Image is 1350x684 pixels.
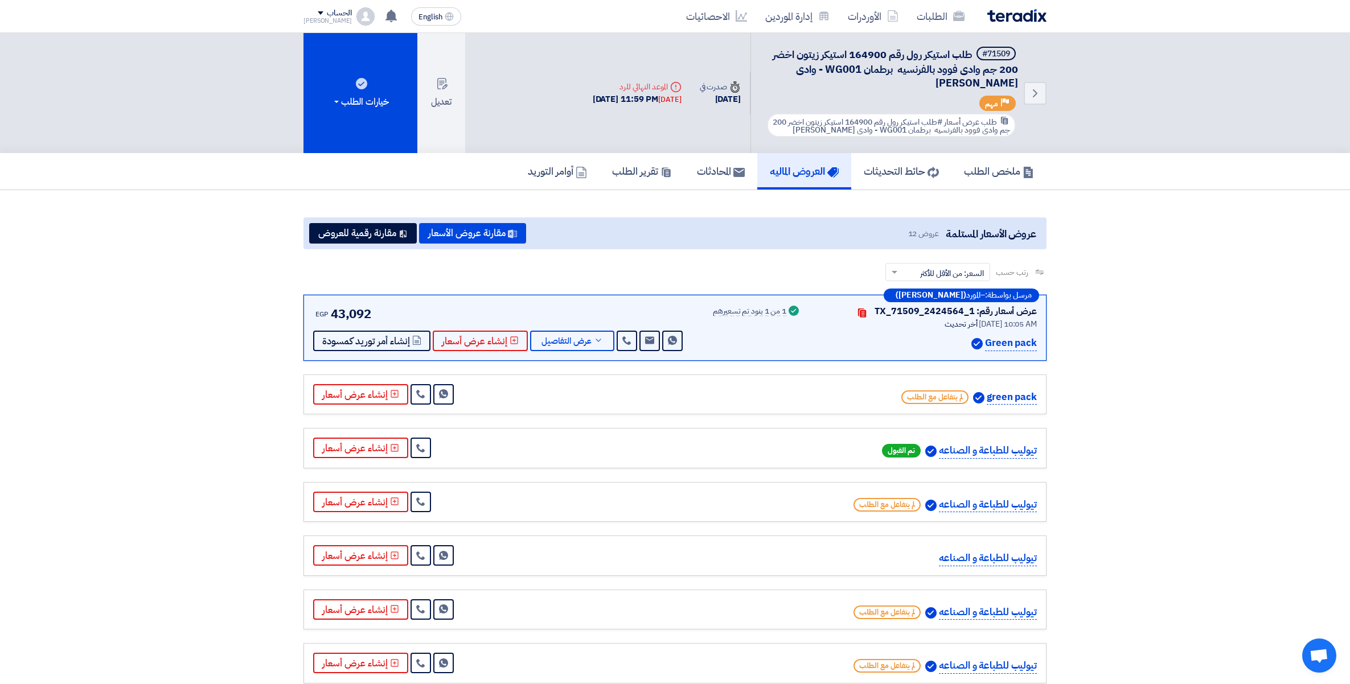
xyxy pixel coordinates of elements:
[442,337,507,345] span: إنشاء عرض أسعار
[920,267,984,279] span: السعر: من الأقل للأكثر
[854,498,921,512] span: لم يتفاعل مع الطلب
[925,661,937,672] img: Verified Account
[593,81,682,93] div: الموعد النهائي للرد
[677,3,756,30] a: الاحصائيات
[313,599,408,620] button: إنشاء عرض أسعار
[313,331,430,351] button: إنشاء أمر توريد كمسودة
[982,50,1010,58] div: #71509
[593,93,682,106] div: [DATE] 11:59 PM
[839,3,908,30] a: الأوردرات
[313,492,408,512] button: إنشاء عرض أسعار
[946,226,1036,241] span: عروض الأسعار المستلمة
[303,18,352,24] div: [PERSON_NAME]
[697,164,745,178] h5: المحادثات
[756,3,839,30] a: إدارة الموردين
[658,94,681,105] div: [DATE]
[541,337,592,345] span: عرض التفاصيل
[684,153,757,189] a: المحادثات
[600,153,684,189] a: تقرير الطلب
[313,438,408,458] button: إنشاء عرض أسعار
[939,497,1037,513] p: تيوليب للطباعة و الصناعه
[1302,638,1336,673] div: Open chat
[985,336,1037,351] p: Green pack
[864,164,939,178] h5: حائط التحديثات
[528,164,587,178] h5: أوامر التوريد
[908,3,974,30] a: الطلبات
[327,9,351,18] div: الحساب
[882,444,921,458] span: تم القبول
[971,338,983,349] img: Verified Account
[315,309,329,319] span: EGP
[700,93,741,106] div: [DATE]
[964,164,1034,178] h5: ملخص الطلب
[854,605,921,619] span: لم يتفاعل مع الطلب
[417,33,465,153] button: تعديل
[985,98,998,109] span: مهم
[356,7,375,26] img: profile_test.png
[515,153,600,189] a: أوامر التوريد
[773,47,1018,90] span: طلب استيكر رول رقم 164900 استيكر زيتون اخضر 200 جم وادى فوود بالفرنسيه برطمان WG001 - وادى [PERSO...
[854,659,921,673] span: لم يتفاعل مع الطلب
[530,331,614,351] button: عرض التفاصيل
[773,116,1010,136] span: #طلب استيكر رول رقم 164900 استيكر زيتون اخضر 200 جم وادى فوود بالفرنسيه برطمان WG001 - وادى [PERS...
[411,7,461,26] button: English
[713,307,786,316] div: 1 من 1 بنود تم تسعيرهم
[945,318,977,330] span: أخر تحديث
[973,392,984,403] img: Verified Account
[331,304,371,323] span: 43,092
[851,153,951,189] a: حائط التحديثات
[884,289,1039,302] div: –
[700,81,741,93] div: صدرت في
[433,331,528,351] button: إنشاء عرض أسعار
[925,446,937,457] img: Verified Account
[309,223,417,244] button: مقارنة رقمية للعروض
[966,291,980,299] span: المورد
[979,318,1037,330] span: [DATE] 10:05 AM
[303,33,417,153] button: خيارات الطلب
[419,223,526,244] button: مقارنة عروض الأسعار
[313,384,408,405] button: إنشاء عرض أسعار
[996,266,1028,278] span: رتب حسب
[939,443,1037,459] p: تيوليب للطباعة و الصناعه
[939,605,1037,620] p: تيوليب للطباعة و الصناعه
[332,95,389,109] div: خيارات الطلب
[757,153,851,189] a: العروض الماليه
[901,390,969,404] span: لم يتفاعل مع الطلب
[908,228,939,240] span: عروض 12
[987,9,1047,22] img: Teradix logo
[944,116,997,128] span: طلب عرض أسعار
[875,304,1037,318] div: عرض أسعار رقم: TX_71509_2424564_1
[765,47,1018,90] h5: طلب استيكر رول رقم 164900 استيكر زيتون اخضر 200 جم وادى فوود بالفرنسيه برطمان WG001 - وادى فود ال...
[925,500,937,511] img: Verified Account
[939,551,1037,566] p: تيوليب للطباعة و الصناعه
[985,291,1032,299] span: مرسل بواسطة:
[322,337,410,345] span: إنشاء أمر توريد كمسودة
[418,13,442,21] span: English
[770,164,839,178] h5: العروض الماليه
[896,291,966,299] b: ([PERSON_NAME])
[925,607,937,619] img: Verified Account
[612,164,672,178] h5: تقرير الطلب
[951,153,1047,189] a: ملخص الطلب
[939,658,1037,674] p: تيوليب للطباعة و الصناعه
[987,390,1037,405] p: green pack
[313,545,408,566] button: إنشاء عرض أسعار
[313,653,408,673] button: إنشاء عرض أسعار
